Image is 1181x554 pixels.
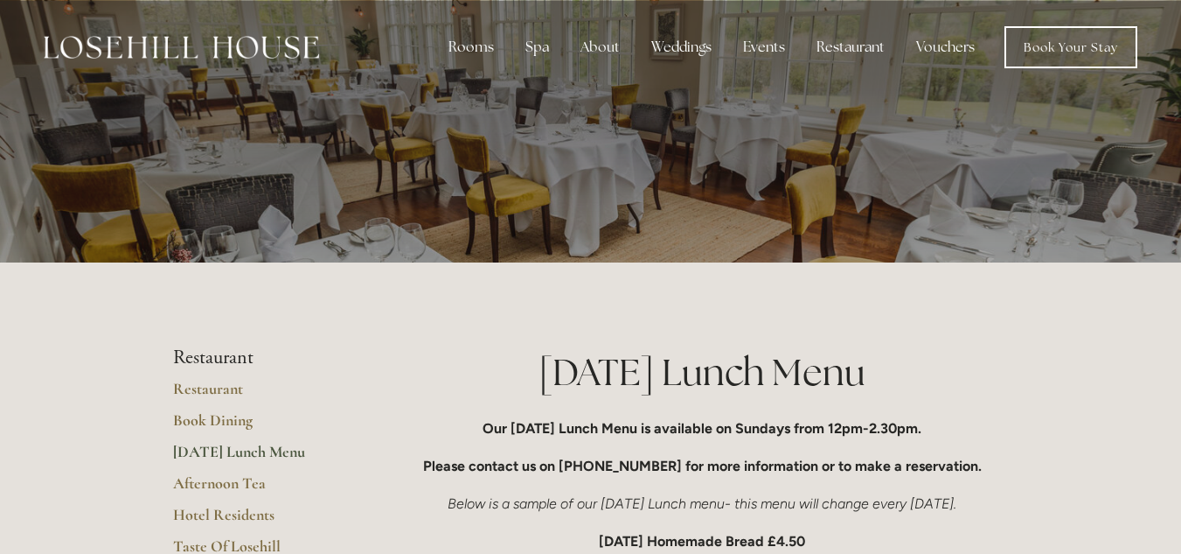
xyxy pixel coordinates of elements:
[483,420,921,437] strong: Our [DATE] Lunch Menu is available on Sundays from 12pm-2.30pm.
[173,379,340,410] a: Restaurant
[173,473,340,505] a: Afternoon Tea
[1004,26,1137,68] a: Book Your Stay
[637,30,726,65] div: Weddings
[44,36,319,59] img: Losehill House
[902,30,989,65] a: Vouchers
[173,410,340,442] a: Book Dining
[802,30,899,65] div: Restaurant
[173,347,340,369] li: Restaurant
[566,30,634,65] div: About
[511,30,563,65] div: Spa
[434,30,508,65] div: Rooms
[173,442,340,473] a: [DATE] Lunch Menu
[396,347,1009,398] h1: [DATE] Lunch Menu
[448,495,956,512] em: Below is a sample of our [DATE] Lunch menu- this menu will change every [DATE].
[599,533,805,550] strong: [DATE] Homemade Bread £4.50
[729,30,799,65] div: Events
[173,505,340,536] a: Hotel Residents
[423,458,982,474] strong: Please contact us on [PHONE_NUMBER] for more information or to make a reservation.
